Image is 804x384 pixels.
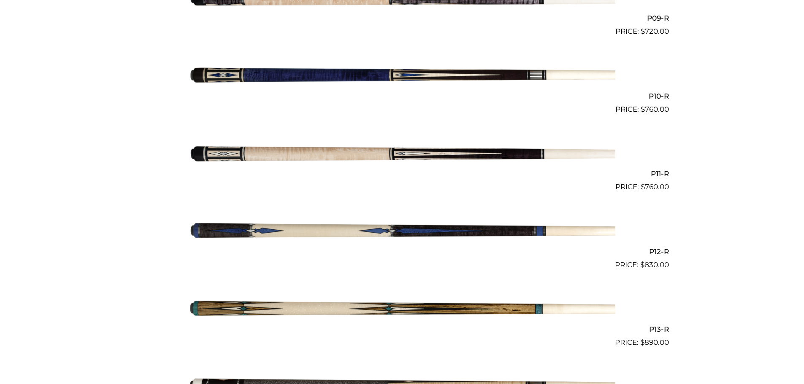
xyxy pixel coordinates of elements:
span: $ [640,260,644,269]
h2: P11-R [135,166,669,182]
h2: P10-R [135,88,669,104]
bdi: 720.00 [641,27,669,35]
img: P11-R [189,118,615,189]
span: $ [641,105,645,113]
span: $ [641,27,645,35]
a: P11-R $760.00 [135,118,669,193]
a: P12-R $830.00 [135,196,669,270]
h2: P12-R [135,244,669,259]
a: P13-R $890.00 [135,274,669,348]
h2: P13-R [135,322,669,337]
bdi: 760.00 [641,183,669,191]
span: $ [641,183,645,191]
img: P10-R [189,40,615,111]
span: $ [640,338,644,346]
a: P10-R $760.00 [135,40,669,115]
bdi: 760.00 [641,105,669,113]
img: P12-R [189,196,615,267]
bdi: 830.00 [640,260,669,269]
bdi: 890.00 [640,338,669,346]
img: P13-R [189,274,615,345]
h2: P09-R [135,11,669,26]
